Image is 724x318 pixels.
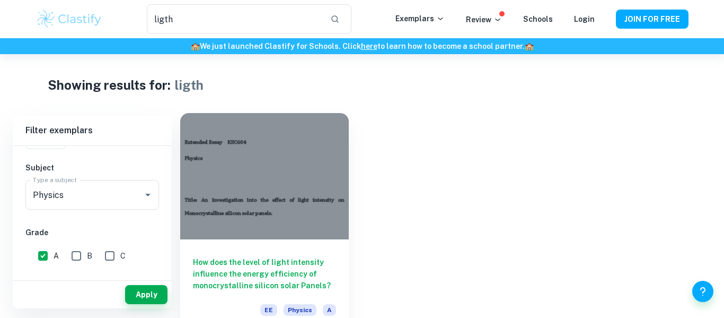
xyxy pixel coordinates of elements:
[175,75,204,94] h1: ligth
[361,42,377,50] a: here
[523,15,553,23] a: Schools
[284,304,316,316] span: Physics
[525,42,534,50] span: 🏫
[574,15,595,23] a: Login
[54,250,59,262] span: A
[692,281,713,302] button: Help and Feedback
[25,227,159,238] h6: Grade
[48,75,171,94] h1: Showing results for:
[87,250,92,262] span: B
[147,4,322,34] input: Search for any exemplars...
[140,187,155,202] button: Open
[323,304,336,316] span: A
[191,42,200,50] span: 🏫
[193,256,336,291] h6: How does the level of light intensity influence the energy efficiency of monocrystalline silicon ...
[54,276,59,287] span: D
[87,276,92,287] span: E
[616,10,688,29] button: JOIN FOR FREE
[36,8,103,30] img: Clastify logo
[120,250,126,262] span: C
[260,304,277,316] span: EE
[2,40,722,52] h6: We just launched Clastify for Schools. Click to learn how to become a school partner.
[13,116,172,145] h6: Filter exemplars
[125,285,167,304] button: Apply
[395,13,445,24] p: Exemplars
[33,175,77,184] label: Type a subject
[25,162,159,174] h6: Subject
[466,14,502,25] p: Review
